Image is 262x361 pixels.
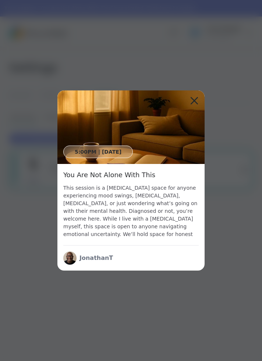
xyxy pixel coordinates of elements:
[79,254,113,262] span: JonathanT
[63,251,77,265] img: JonathanT
[57,90,205,164] img: You Are Not Alone With This
[57,90,205,271] a: You Are Not Alone With This5:00PM | [DATE]You Are Not Alone With ThisThis session is a [MEDICAL_D...
[63,184,199,239] span: This session is a [MEDICAL_DATA] space for anyone experiencing mood swings, [MEDICAL_DATA], [MEDI...
[63,170,199,180] h4: You Are Not Alone With This
[75,149,121,155] span: 5:00PM | [DATE]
